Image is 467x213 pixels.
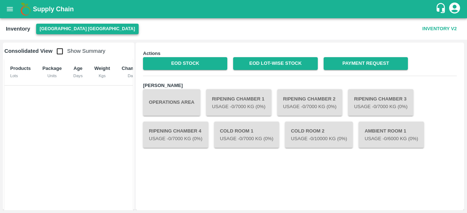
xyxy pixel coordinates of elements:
b: [PERSON_NAME] [143,83,183,88]
b: Products [10,66,31,71]
button: Cold Room 1Usage -0/7000 Kg (0%) [214,122,279,148]
button: Cold Room 2Usage -0/10000 Kg (0%) [285,122,353,148]
a: Payment Request [324,57,408,70]
b: Consolidated View [4,48,53,54]
button: Ripening Chamber 3Usage -0/7000 Kg (0%) [348,89,413,115]
a: EOD Stock [143,57,227,70]
div: Lots [10,72,31,79]
button: Operations Area [143,89,200,115]
div: Units [42,72,62,79]
button: Select DC [36,24,139,34]
div: account of current user [448,1,461,17]
img: logo [18,2,33,16]
p: Usage - 0 /6000 Kg (0%) [364,135,418,142]
span: Show Summary [53,48,105,54]
b: Supply Chain [33,5,74,13]
b: Actions [143,51,161,56]
b: Package [42,66,62,71]
b: Inventory [6,26,30,32]
p: Usage - 0 /7000 Kg (0%) [283,103,337,110]
p: Usage - 0 /7000 Kg (0%) [220,135,274,142]
b: Weight [94,66,110,71]
button: Inventory V2 [420,23,460,35]
p: Usage - 0 /7000 Kg (0%) [354,103,408,110]
div: customer-support [435,3,448,16]
div: Kgs [94,72,110,79]
p: Usage - 0 /7000 Kg (0%) [212,103,266,110]
button: Ripening Chamber 4Usage -0/7000 Kg (0%) [143,122,208,148]
div: Days [73,72,82,79]
div: Date [122,72,142,79]
button: open drawer [1,1,18,17]
p: Usage - 0 /10000 Kg (0%) [291,135,347,142]
a: Supply Chain [33,4,435,14]
b: Age [74,66,83,71]
a: EOD Lot-wise Stock [233,57,317,70]
button: Ripening Chamber 1Usage -0/7000 Kg (0%) [206,89,271,115]
button: Ripening Chamber 2Usage -0/7000 Kg (0%) [277,89,343,115]
b: Chamber [122,66,142,71]
button: Ambient Room 1Usage -0/6000 Kg (0%) [359,122,424,148]
p: Usage - 0 /7000 Kg (0%) [149,135,202,142]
